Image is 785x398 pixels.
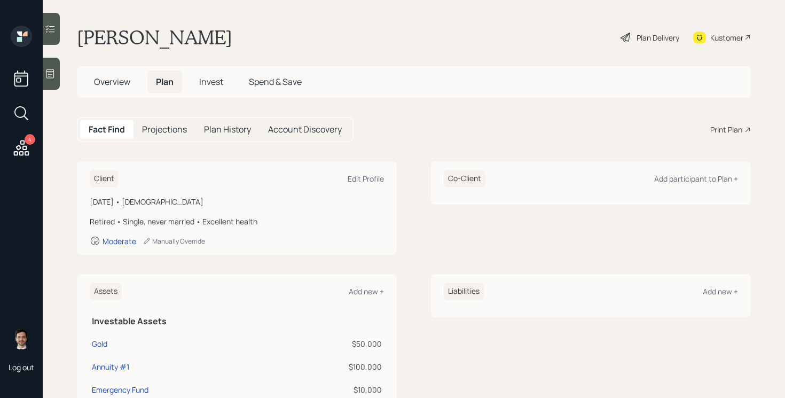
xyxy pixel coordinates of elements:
span: Plan [156,76,174,88]
div: [DATE] • [DEMOGRAPHIC_DATA] [90,196,384,207]
h1: [PERSON_NAME] [77,26,232,49]
h5: Investable Assets [92,316,382,326]
div: Moderate [103,236,136,246]
div: Retired • Single, never married • Excellent health [90,216,384,227]
h5: Projections [142,124,187,135]
div: Manually Override [143,237,205,246]
div: Log out [9,362,34,372]
div: Add participant to Plan + [654,174,738,184]
span: Spend & Save [249,76,302,88]
h6: Client [90,170,119,188]
img: jonah-coleman-headshot.png [11,328,32,349]
h6: Assets [90,283,122,300]
span: Invest [199,76,223,88]
div: Plan Delivery [637,32,679,43]
div: Add new + [703,286,738,296]
h6: Co-Client [444,170,485,188]
h5: Plan History [204,124,251,135]
div: Edit Profile [348,174,384,184]
div: Print Plan [710,124,742,135]
div: $10,000 [301,384,382,395]
div: Emergency Fund [92,384,148,395]
div: Annuity #1 [92,361,129,372]
div: Kustomer [710,32,743,43]
div: Gold [92,338,107,349]
h6: Liabilities [444,283,484,300]
h5: Fact Find [89,124,125,135]
span: Overview [94,76,130,88]
div: $50,000 [301,338,382,349]
div: $100,000 [301,361,382,372]
div: Add new + [349,286,384,296]
div: 4 [25,134,35,145]
h5: Account Discovery [268,124,342,135]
